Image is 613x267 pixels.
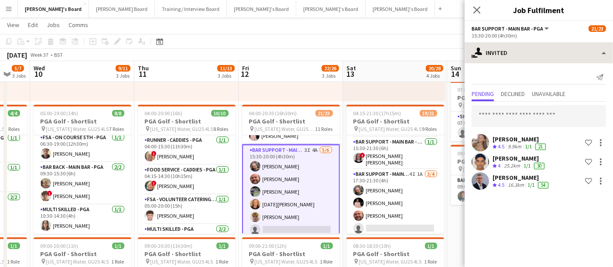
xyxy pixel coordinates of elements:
[458,86,506,93] span: 07:00-17:30 (10h30m)
[151,181,157,186] span: !
[137,69,149,79] span: 11
[472,32,606,39] div: 15:30-20:00 (4h30m)
[464,191,469,196] span: !
[242,105,340,234] app-job-card: 04:00-20:30 (16h30m)21/23PGA Golf - Shortlist [US_STATE] Water, GU25 4LS11 RolesAdokpe AdohMulti ...
[138,64,149,72] span: Thu
[34,117,131,125] h3: PGA Golf - Shortlist
[426,65,443,72] span: 20/28
[493,135,548,143] div: [PERSON_NAME]
[138,165,236,195] app-card-role: Food Service - Caddies - PGA1/104:15-14:30 (10h15m)![PERSON_NAME]
[242,144,340,239] app-card-role: Bar Support - Main Bar - PGA3I4A5/615:30-20:00 (4h30m)[PERSON_NAME][PERSON_NAME][PERSON_NAME][DAT...
[255,126,315,132] span: [US_STATE] Water, GU25 4LS
[321,243,333,249] span: 1/1
[493,174,550,181] div: [PERSON_NAME]
[346,137,444,169] app-card-role: Bar Support - Main Bar - PGA1/115:30-21:30 (6h)![PERSON_NAME] [PERSON_NAME]
[227,0,296,17] button: [PERSON_NAME]'s Board
[46,258,109,265] span: [US_STATE] Water, GU25 4LS
[8,110,20,116] span: 4/4
[214,126,229,132] span: 8 Roles
[47,191,52,196] span: !
[43,19,63,31] a: Jobs
[211,110,229,116] span: 10/10
[506,181,526,189] div: 16.3km
[366,0,435,17] button: [PERSON_NAME]'s Board
[463,166,526,172] span: [US_STATE] Water, GU25 4LS
[451,81,548,141] app-job-card: 07:00-17:30 (10h30m)0/1PGA Golf - Shortlist [US_STATE] Water, GU25 4LS1 RoleShortlisted60A0/107:0...
[112,243,124,249] span: 1/1
[216,258,229,265] span: 1 Role
[110,126,124,132] span: 7 Roles
[346,105,444,234] app-job-card: 04:15-21:30 (17h15m)19/21PGA Golf - Shortlist [US_STATE] Water, GU25 4LS9 RolesBar Support - Main...
[538,182,548,188] div: 54
[458,150,496,157] span: 09:00-22:00 (13h)
[218,72,234,79] div: 3 Jobs
[145,110,183,116] span: 04:00-20:00 (16h)
[7,258,20,265] span: 1 Role
[360,153,365,158] span: !
[346,117,444,125] h3: PGA Golf - Shortlist
[138,195,236,224] app-card-role: FSA - Volunteer Catering - PGA1/105:00-20:00 (15h)[PERSON_NAME]
[54,51,63,58] div: BST
[151,151,157,156] span: !
[346,250,444,258] h3: PGA Golf - Shortlist
[498,143,504,150] span: 4.5
[89,0,155,17] button: [PERSON_NAME] Board
[425,258,437,265] span: 1 Role
[241,69,249,79] span: 12
[151,126,213,132] span: [US_STATE] Water, GU25 4LS
[41,243,79,249] span: 09:00-20:00 (11h)
[524,162,531,169] app-skills-label: 1/1
[472,25,543,32] span: Bar Support - Main Bar - PGA
[116,65,130,72] span: 9/11
[322,72,339,79] div: 3 Jobs
[242,64,249,72] span: Fri
[425,243,437,249] span: 1/1
[3,19,23,31] a: View
[527,181,534,188] app-skills-label: 1/1
[532,91,565,97] span: Unavailable
[465,42,613,63] div: Invited
[34,250,131,258] h3: PGA Golf - Shortlist
[138,105,236,234] app-job-card: 04:00-20:00 (16h)10/10PGA Golf - Shortlist [US_STATE] Water, GU25 4LS8 RolesRunner - Caddies - PG...
[346,64,356,72] span: Sat
[12,65,24,72] span: 5/7
[34,105,131,234] div: 05:00-19:00 (14h)8/8PGA Golf - Shortlist [US_STATE] Water, GU25 4LS7 RolesFSA - On Course 5th - P...
[315,126,333,132] span: 11 Roles
[502,162,522,170] div: 25.2km
[420,110,437,116] span: 19/21
[242,250,340,258] h3: PGA Golf - Shortlist
[498,162,500,169] span: 4
[242,117,340,125] h3: PGA Golf - Shortlist
[112,258,124,265] span: 1 Role
[145,243,193,249] span: 09:00-20:30 (11h30m)
[359,126,422,132] span: [US_STATE] Water, GU25 4LS
[506,143,523,151] div: 9.9km
[451,64,461,72] span: Sun
[353,243,391,249] span: 08:30-18:30 (10h)
[155,0,227,17] button: Training / Interview Board
[255,258,318,265] span: [US_STATE] Water, GU25 4LS
[151,258,213,265] span: [US_STATE] Water, GU25 4LS
[353,110,401,116] span: 04:15-21:30 (17h15m)
[525,143,532,150] app-skills-label: 1/1
[34,205,131,234] app-card-role: Multi Skilled - PGA1/110:30-14:30 (4h)[PERSON_NAME]
[422,126,437,132] span: 9 Roles
[41,110,79,116] span: 05:00-19:00 (14h)
[112,110,124,116] span: 8/8
[249,110,297,116] span: 04:00-20:30 (16h30m)
[138,135,236,165] app-card-role: Runner - Caddies - PGA1/104:00-15:30 (11h30m)![PERSON_NAME]
[7,51,27,59] div: [DATE]
[451,157,548,165] h3: PGA Golf - Shortlist
[320,258,333,265] span: 1 Role
[451,94,548,102] h3: PGA Golf - Shortlist
[8,243,20,249] span: 1/1
[34,64,45,72] span: Wed
[534,163,545,169] div: 30
[501,91,525,97] span: Declined
[426,72,443,79] div: 4 Jobs
[47,21,60,29] span: Jobs
[472,25,550,32] button: Bar Support - Main Bar - PGA
[34,162,131,205] app-card-role: Bar Back - Main Bar - PGA2/209:30-15:30 (6h)[PERSON_NAME]![PERSON_NAME]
